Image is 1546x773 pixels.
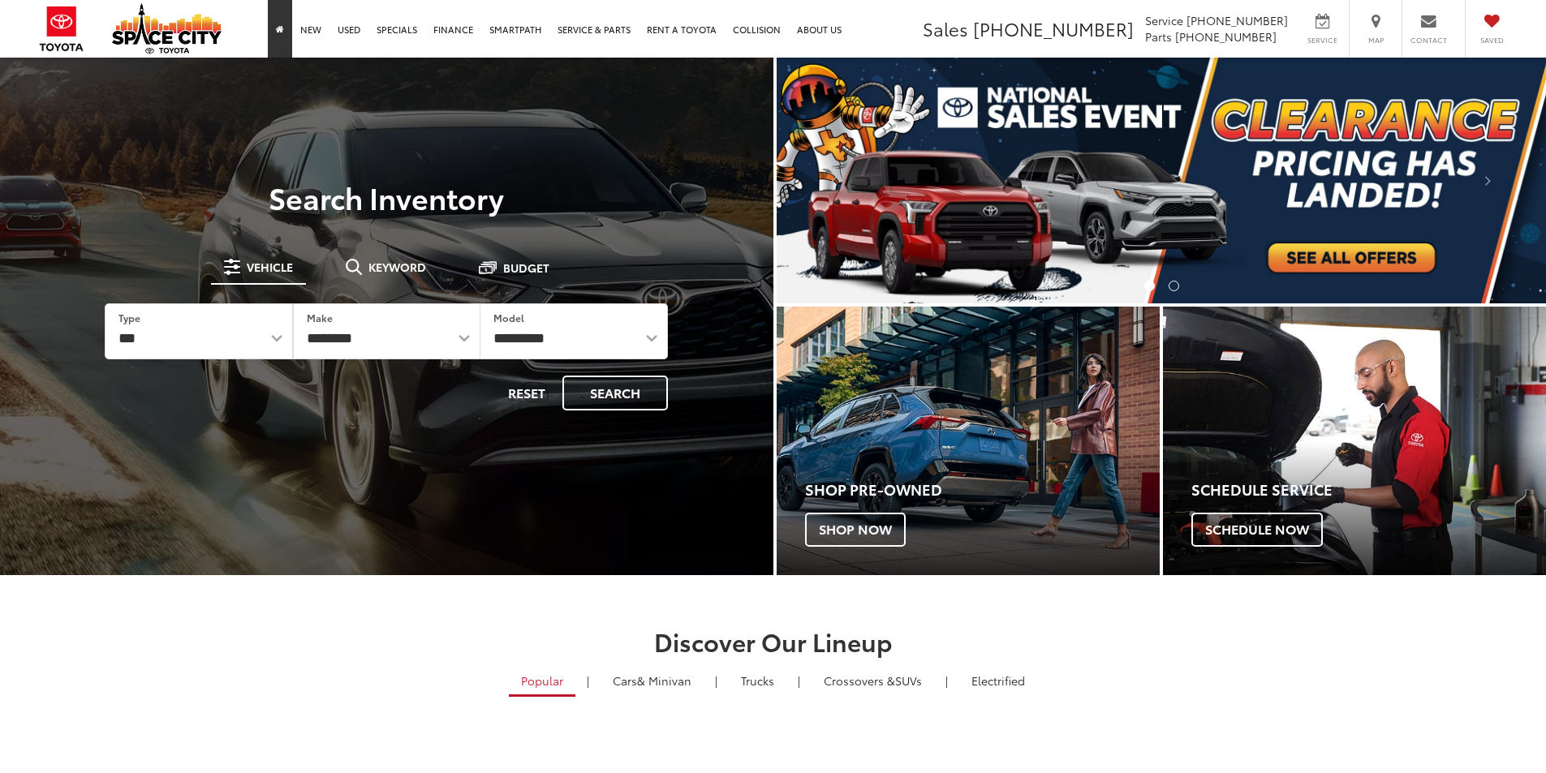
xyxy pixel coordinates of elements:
a: Trucks [729,667,786,694]
div: Toyota [777,307,1160,575]
span: Contact [1410,35,1447,45]
a: Electrified [959,667,1037,694]
span: & Minivan [637,672,691,689]
button: Click to view previous picture. [777,90,892,271]
h2: Discover Our Lineup [201,628,1346,655]
label: Model [493,311,524,324]
label: Type [118,311,140,324]
a: SUVs [812,667,934,694]
span: Service [1145,12,1183,28]
span: Vehicle [247,261,293,273]
button: Search [562,376,668,410]
span: [PHONE_NUMBER] [1175,28,1277,45]
h4: Shop Pre-Owned [805,482,1160,498]
li: | [711,672,721,689]
a: Schedule Service Schedule Now [1163,307,1546,575]
span: Budget [503,262,549,273]
a: Shop Pre-Owned Shop Now [777,307,1160,575]
h3: Search Inventory [68,181,705,213]
li: Go to slide number 2. [1169,281,1179,291]
h4: Schedule Service [1191,482,1546,498]
label: Make [307,311,333,324]
button: Reset [494,376,559,410]
span: Crossovers & [824,672,895,689]
li: | [941,672,952,689]
a: Cars [601,667,704,694]
div: Toyota [1163,307,1546,575]
span: Sales [923,15,968,41]
a: Popular [509,667,575,697]
li: Go to slide number 1. [1144,281,1155,291]
span: Parts [1145,28,1172,45]
li: | [794,672,804,689]
span: Service [1304,35,1341,45]
span: Shop Now [805,513,906,547]
img: Space City Toyota [112,3,222,54]
span: [PHONE_NUMBER] [973,15,1134,41]
span: Map [1358,35,1393,45]
span: Keyword [368,261,426,273]
button: Click to view next picture. [1431,90,1546,271]
span: Saved [1474,35,1509,45]
span: Schedule Now [1191,513,1323,547]
span: [PHONE_NUMBER] [1186,12,1288,28]
li: | [583,672,593,689]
